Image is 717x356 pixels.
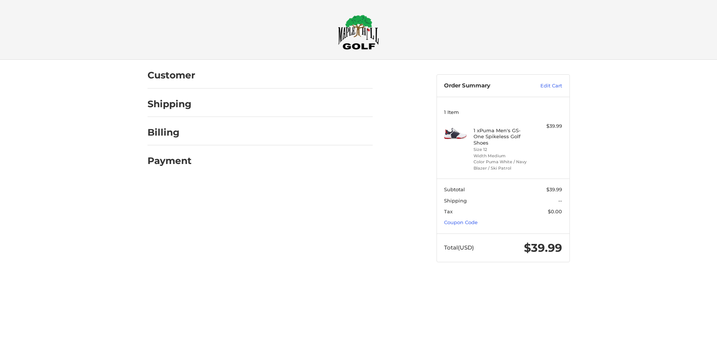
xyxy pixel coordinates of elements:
li: Color Puma White / Navy Blazer / Ski Patrol [474,159,531,171]
li: Size 12 [474,146,531,153]
span: Subtotal [444,186,465,192]
span: $0.00 [548,208,562,214]
span: Shipping [444,198,467,204]
a: Coupon Code [444,219,478,225]
h3: Order Summary [444,82,524,90]
li: Width Medium [474,153,531,159]
h3: 1 Item [444,109,562,115]
span: -- [558,198,562,204]
a: Edit Cart [524,82,562,90]
span: Total (USD) [444,244,474,251]
span: $39.99 [546,186,562,192]
span: Tax [444,208,453,214]
div: $39.99 [533,123,562,130]
iframe: Gorgias live chat messenger [7,324,89,349]
span: $39.99 [524,241,562,255]
h2: Shipping [148,98,192,110]
h2: Payment [148,155,192,167]
h4: 1 x Puma Men's GS-One Spikeless Golf Shoes [474,127,531,146]
h2: Billing [148,127,191,138]
h2: Customer [148,69,195,81]
img: Maple Hill Golf [338,15,379,50]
